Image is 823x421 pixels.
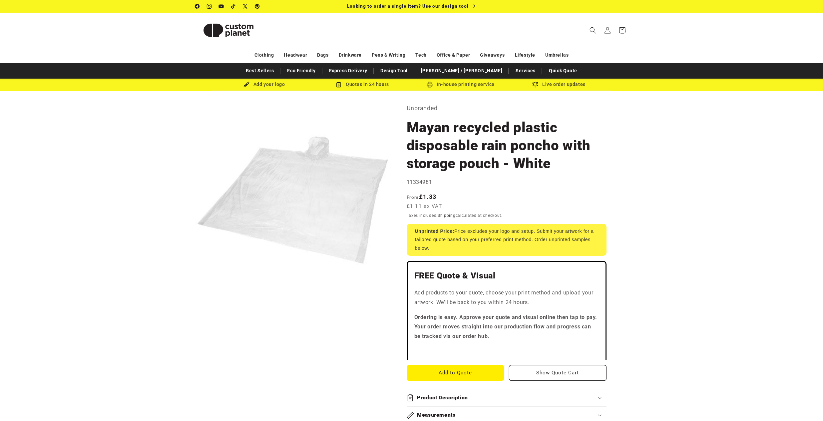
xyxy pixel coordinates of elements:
[407,179,432,185] span: 11334981
[509,365,607,381] button: Show Quote Cart
[284,49,307,61] a: Headwear
[414,270,599,281] h2: FREE Quote & Visual
[407,195,419,200] span: From
[414,347,599,353] iframe: Customer reviews powered by Trustpilot
[243,82,249,88] img: Brush Icon
[438,213,456,218] a: Shipping
[336,82,342,88] img: Order Updates Icon
[545,49,569,61] a: Umbrellas
[407,389,607,406] summary: Product Description
[254,49,274,61] a: Clothing
[284,65,319,77] a: Eco Friendly
[407,224,607,256] div: Price excludes your logo and setup. Submit your artwork for a tailored quote based on your prefer...
[510,80,608,89] div: Live order updates
[372,49,405,61] a: Pens & Writing
[407,203,442,210] span: £1.11 ex VAT
[546,65,581,77] a: Quick Quote
[418,65,506,77] a: [PERSON_NAME] / [PERSON_NAME]
[377,65,411,77] a: Design Tool
[195,15,262,45] img: Custom Planet
[414,288,599,307] p: Add products to your quote, choose your print method and upload your artwork. We'll be back to yo...
[407,119,607,173] h1: Mayan recycled plastic disposable rain poncho with storage pouch - White
[586,23,600,38] summary: Search
[195,103,390,298] media-gallery: Gallery Viewer
[427,82,433,88] img: In-house printing
[515,49,535,61] a: Lifestyle
[407,193,437,200] strong: £1.33
[242,65,277,77] a: Best Sellers
[417,394,468,401] h2: Product Description
[407,365,504,381] button: Add to Quote
[339,49,362,61] a: Drinkware
[347,3,469,9] span: Looking to order a single item? Use our design tool
[313,80,412,89] div: Quotes in 24 hours
[317,49,328,61] a: Bags
[480,49,505,61] a: Giveaways
[193,13,264,48] a: Custom Planet
[532,82,538,88] img: Order updates
[215,80,313,89] div: Add your logo
[417,412,456,419] h2: Measurements
[407,212,607,219] div: Taxes included. calculated at checkout.
[437,49,470,61] a: Office & Paper
[512,65,539,77] a: Services
[415,228,455,234] strong: Unprinted Price:
[415,49,426,61] a: Tech
[414,314,598,340] strong: Ordering is easy. Approve your quote and visual online then tap to pay. Your order moves straight...
[412,80,510,89] div: In-house printing service
[326,65,371,77] a: Express Delivery
[407,103,607,114] p: Unbranded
